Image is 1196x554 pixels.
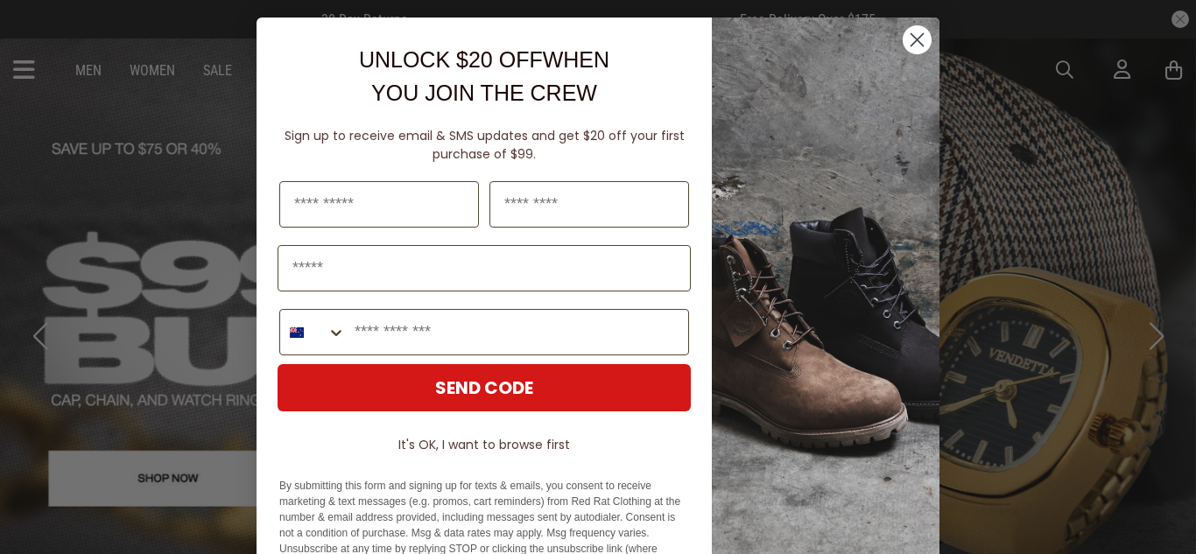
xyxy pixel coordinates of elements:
[543,47,609,72] span: WHEN
[902,25,932,55] button: Close dialog
[279,181,479,228] input: First Name
[278,245,691,291] input: Email
[280,310,346,354] button: Search Countries
[290,326,304,340] img: New Zealand
[278,429,691,460] button: It's OK, I want to browse first
[359,47,543,72] span: UNLOCK $20 OFF
[285,127,685,163] span: Sign up to receive email & SMS updates and get $20 off your first purchase of $99.
[371,81,597,105] span: YOU JOIN THE CREW
[278,364,691,411] button: SEND CODE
